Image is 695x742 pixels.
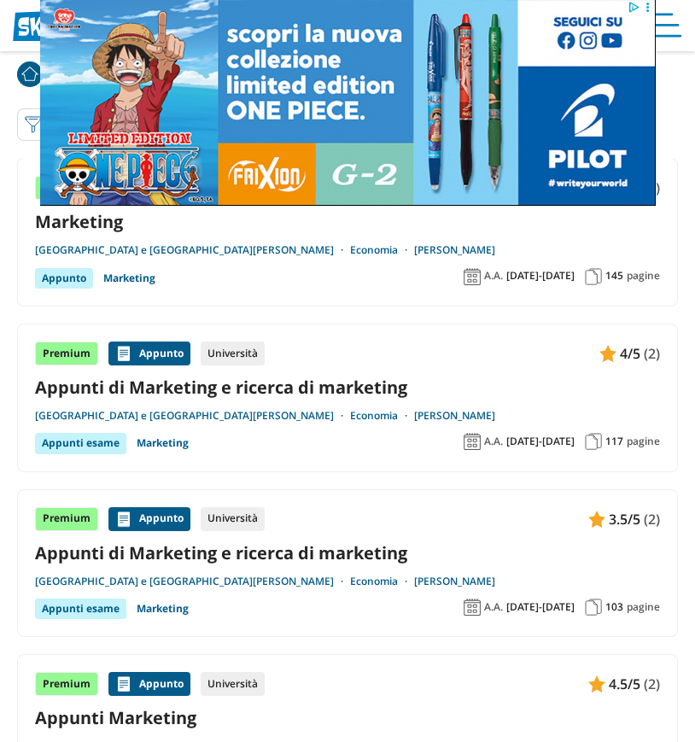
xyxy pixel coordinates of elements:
[620,342,640,365] span: 4/5
[25,116,42,133] img: Filtra filtri mobile
[108,507,190,531] div: Appunto
[350,409,414,423] a: Economia
[35,706,660,729] a: Appunti Marketing
[588,511,605,528] img: Appunti contenuto
[414,243,495,257] a: [PERSON_NAME]
[35,507,98,531] div: Premium
[201,342,265,365] div: Università
[644,342,660,365] span: (2)
[35,599,126,619] div: Appunti esame
[35,210,660,233] a: Marketing
[585,268,602,285] img: Pagine
[115,675,132,692] img: Appunti contenuto
[17,61,43,90] a: Home
[646,8,682,44] img: Menù
[108,342,190,365] div: Appunto
[103,268,155,289] a: Marketing
[108,672,190,696] div: Appunto
[35,672,98,696] div: Premium
[627,600,660,614] span: pagine
[35,243,350,257] a: [GEOGRAPHIC_DATA] e [GEOGRAPHIC_DATA][PERSON_NAME]
[137,599,189,619] a: Marketing
[350,575,414,588] a: Economia
[115,511,132,528] img: Appunti contenuto
[35,575,350,588] a: [GEOGRAPHIC_DATA] e [GEOGRAPHIC_DATA][PERSON_NAME]
[599,345,616,362] img: Appunti contenuto
[115,345,132,362] img: Appunti contenuto
[605,435,623,448] span: 117
[17,61,43,87] img: Home
[506,435,575,448] span: [DATE]-[DATE]
[464,268,481,285] img: Anno accademico
[35,376,660,399] a: Appunti di Marketing e ricerca di marketing
[605,600,623,614] span: 103
[609,508,640,530] span: 3.5/5
[35,342,98,365] div: Premium
[464,433,481,450] img: Anno accademico
[627,435,660,448] span: pagine
[201,672,265,696] div: Università
[17,108,103,141] button: Filtra1
[609,673,640,695] span: 4.5/5
[644,508,660,530] span: (2)
[35,176,98,200] div: Premium
[350,243,414,257] a: Economia
[35,541,660,564] a: Appunti di Marketing e ricerca di marketing
[484,600,503,614] span: A.A.
[605,269,623,283] span: 145
[585,599,602,616] img: Pagine
[35,268,93,289] div: Appunto
[464,599,481,616] img: Anno accademico
[506,600,575,614] span: [DATE]-[DATE]
[484,269,503,283] span: A.A.
[35,409,350,423] a: [GEOGRAPHIC_DATA] e [GEOGRAPHIC_DATA][PERSON_NAME]
[506,269,575,283] span: [DATE]-[DATE]
[201,507,265,531] div: Università
[35,433,126,453] div: Appunti esame
[137,433,189,453] a: Marketing
[588,675,605,692] img: Appunti contenuto
[644,673,660,695] span: (2)
[585,433,602,450] img: Pagine
[414,575,495,588] a: [PERSON_NAME]
[627,269,660,283] span: pagine
[414,409,495,423] a: [PERSON_NAME]
[484,435,503,448] span: A.A.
